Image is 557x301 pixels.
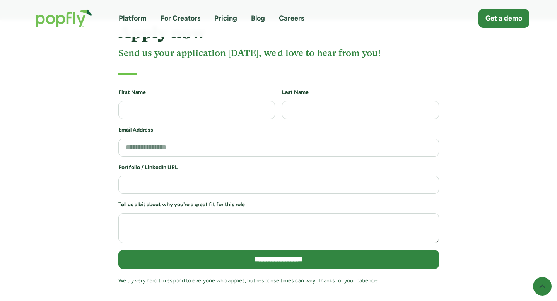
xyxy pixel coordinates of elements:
[28,2,100,35] a: home
[119,14,147,23] a: Platform
[478,9,529,28] a: Get a demo
[118,276,439,286] div: We try very hard to respond to everyone who applies, but response times can vary. Thanks for your...
[118,89,439,292] form: Job Application Form
[118,126,439,134] h6: Email Address
[118,47,439,59] h4: Send us your application [DATE], we'd love to hear from you!
[118,164,439,171] h6: Portfolio / LinkedIn URL
[485,14,522,23] div: Get a demo
[282,89,439,96] h6: Last Name
[251,14,265,23] a: Blog
[118,89,275,96] h6: First Name
[214,14,237,23] a: Pricing
[279,14,304,23] a: Careers
[161,14,200,23] a: For Creators
[118,201,439,209] h6: Tell us a bit about why you're a great fit for this role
